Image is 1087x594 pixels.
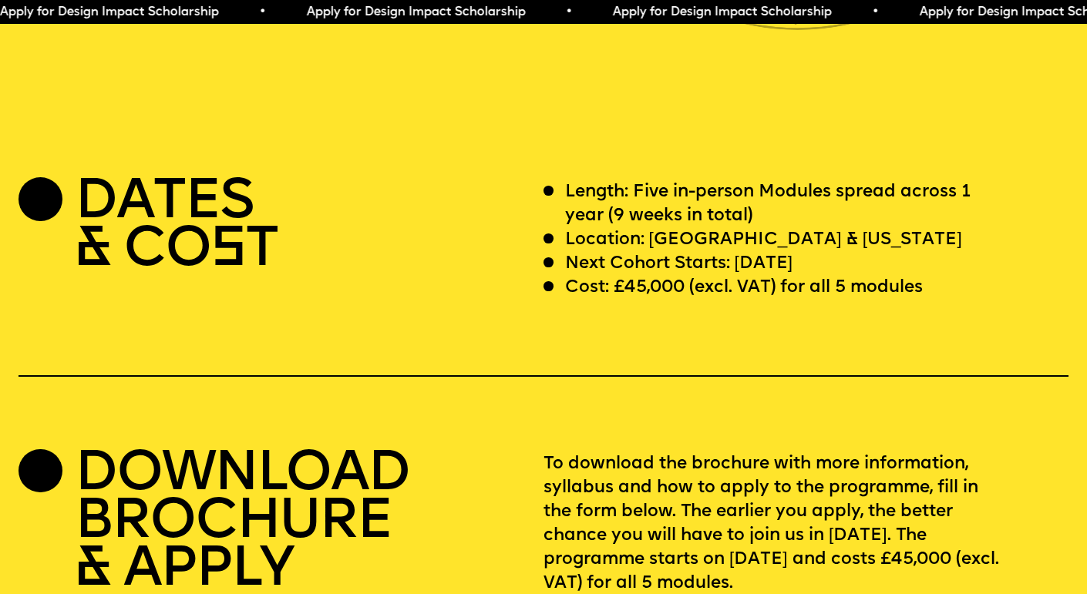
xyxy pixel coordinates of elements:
[75,180,278,275] h2: DATES & CO T
[210,223,245,279] span: S
[565,180,1003,228] p: Length: Five in-person Modules spread across 1 year (9 weeks in total)
[565,228,962,252] p: Location: [GEOGRAPHIC_DATA] & [US_STATE]
[564,6,571,18] span: •
[565,276,923,300] p: Cost: £45,000 (excl. VAT) for all 5 modules
[565,252,793,276] p: Next Cohort Starts: [DATE]
[257,6,264,18] span: •
[870,6,877,18] span: •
